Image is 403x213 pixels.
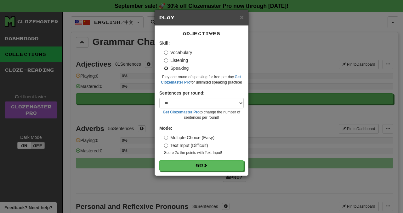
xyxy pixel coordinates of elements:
input: Listening [164,58,168,63]
button: Close [240,14,244,20]
a: Get Clozemaster Pro [163,110,200,114]
input: Text Input (Difficult) [164,144,168,148]
small: Play one round of speaking for free per day. for unlimited speaking practice! [159,74,244,85]
input: Speaking [164,66,168,70]
label: Multiple Choice (Easy) [164,134,214,141]
strong: Mode: [159,126,172,131]
span: × [240,14,244,21]
span: Adjectives [183,31,220,36]
input: Multiple Choice (Easy) [164,136,168,140]
small: to change the number of sentences per round! [159,110,244,120]
small: Score 2x the points with Text Input ! [164,150,244,156]
label: Speaking [164,65,189,71]
label: Text Input (Difficult) [164,142,208,149]
label: Sentences per round: [159,90,205,96]
label: Vocabulary [164,49,192,56]
input: Vocabulary [164,51,168,55]
label: Listening [164,57,188,63]
button: Go [159,160,244,171]
h5: Play [159,14,244,21]
strong: Skill: [159,41,170,46]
